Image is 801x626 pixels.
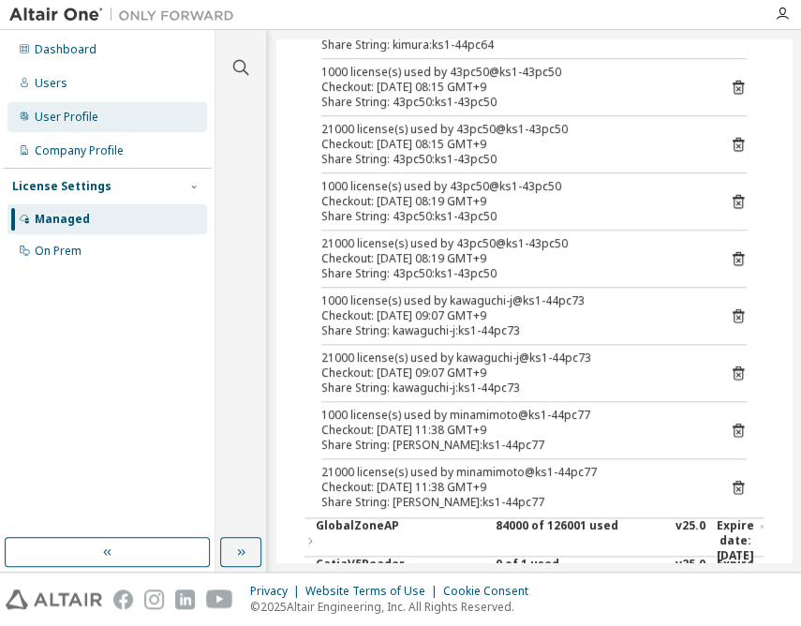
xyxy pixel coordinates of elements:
div: CatiaV5Reader [316,557,484,602]
div: Checkout: [DATE] 08:15 GMT+9 [321,137,702,152]
div: Share String: [PERSON_NAME]:ks1-44pc77 [321,438,702,453]
div: 1000 license(s) used by 43pc50@ks1-43pc50 [321,65,702,80]
div: Checkout: [DATE] 11:38 GMT+9 [321,423,702,438]
div: Checkout: [DATE] 08:15 GMT+9 [321,80,702,95]
button: CatiaV5Reader0 of 1 usedv25.0Expire date:[DATE] [316,557,764,602]
div: Expire date: [DATE] [717,557,764,602]
div: Users [35,76,67,91]
img: youtube.svg [206,589,233,609]
div: On Prem [35,244,82,259]
div: Checkout: [DATE] 09:07 GMT+9 [321,308,702,323]
div: Company Profile [35,143,124,158]
div: Checkout: [DATE] 09:07 GMT+9 [321,365,702,380]
div: Share String: 43pc50:ks1-43pc50 [321,152,702,167]
div: Cookie Consent [443,584,540,599]
div: License Settings [12,179,111,194]
div: Privacy [250,584,305,599]
div: Share String: 43pc50:ks1-43pc50 [321,209,702,224]
div: 21000 license(s) used by 43pc50@ks1-43pc50 [321,122,702,137]
div: Checkout: [DATE] 11:38 GMT+9 [321,480,702,495]
div: v25.0 [675,557,705,602]
div: 84000 of 126001 used [496,518,664,563]
div: Share String: [PERSON_NAME]:ks1-44pc77 [321,495,702,510]
div: Share String: kimura:ks1-44pc64 [321,37,702,52]
div: 0 of 1 used [496,557,664,602]
p: © 2025 Altair Engineering, Inc. All Rights Reserved. [250,599,540,615]
div: 21000 license(s) used by minamimoto@ks1-44pc77 [321,465,702,480]
div: Dashboard [35,42,96,57]
div: Website Terms of Use [305,584,443,599]
div: 1000 license(s) used by kawaguchi-j@ks1-44pc73 [321,293,702,308]
img: Altair One [9,6,244,24]
div: 21000 license(s) used by kawaguchi-j@ks1-44pc73 [321,350,702,365]
div: User Profile [35,110,98,125]
img: linkedin.svg [175,589,195,609]
div: Share String: kawaguchi-j:ks1-44pc73 [321,323,702,338]
img: instagram.svg [144,589,164,609]
img: facebook.svg [113,589,133,609]
img: altair_logo.svg [6,589,102,609]
div: 1000 license(s) used by 43pc50@ks1-43pc50 [321,179,702,194]
div: 21000 license(s) used by 43pc50@ks1-43pc50 [321,236,702,251]
button: GlobalZoneAP84000 of 126001 usedv25.0Expire date:[DATE] [304,518,764,563]
div: Managed [35,212,90,227]
div: GlobalZoneAP [316,518,484,563]
div: Share String: 43pc50:ks1-43pc50 [321,95,702,110]
div: 1000 license(s) used by minamimoto@ks1-44pc77 [321,408,702,423]
div: Expire date: [DATE] [717,518,764,563]
div: Checkout: [DATE] 08:19 GMT+9 [321,251,702,266]
div: Share String: kawaguchi-j:ks1-44pc73 [321,380,702,395]
div: v25.0 [675,518,705,563]
div: Checkout: [DATE] 08:19 GMT+9 [321,194,702,209]
div: Share String: 43pc50:ks1-43pc50 [321,266,702,281]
